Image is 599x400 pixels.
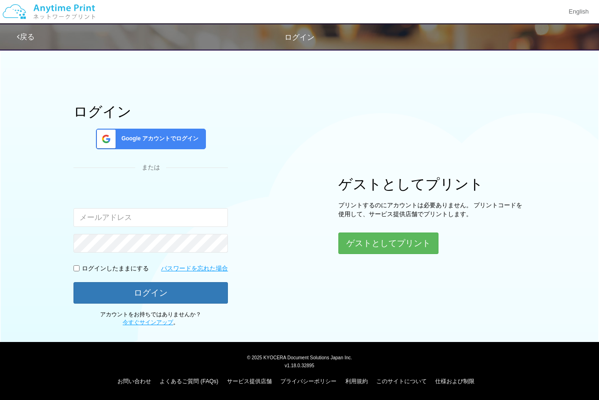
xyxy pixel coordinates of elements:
[73,282,228,304] button: ログイン
[285,33,314,41] span: ログイン
[247,354,352,360] span: © 2025 KYOCERA Document Solutions Japan Inc.
[280,378,336,385] a: プライバシーポリシー
[17,33,35,41] a: 戻る
[161,264,228,273] a: パスワードを忘れた場合
[345,378,368,385] a: 利用規約
[73,208,228,227] input: メールアドレス
[123,319,179,326] span: 。
[376,378,427,385] a: このサイトについて
[117,378,151,385] a: お問い合わせ
[73,311,228,327] p: アカウントをお持ちではありませんか？
[435,378,475,385] a: 仕様および制限
[338,233,438,254] button: ゲストとしてプリント
[227,378,272,385] a: サービス提供店舗
[73,163,228,172] div: または
[117,135,198,143] span: Google アカウントでログイン
[73,104,228,119] h1: ログイン
[338,176,526,192] h1: ゲストとしてプリント
[82,264,149,273] p: ログインしたままにする
[338,201,526,218] p: プリントするのにアカウントは必要ありません。 プリントコードを使用して、サービス提供店舗でプリントします。
[285,363,314,368] span: v1.18.0.32895
[123,319,173,326] a: 今すぐサインアップ
[160,378,218,385] a: よくあるご質問 (FAQs)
